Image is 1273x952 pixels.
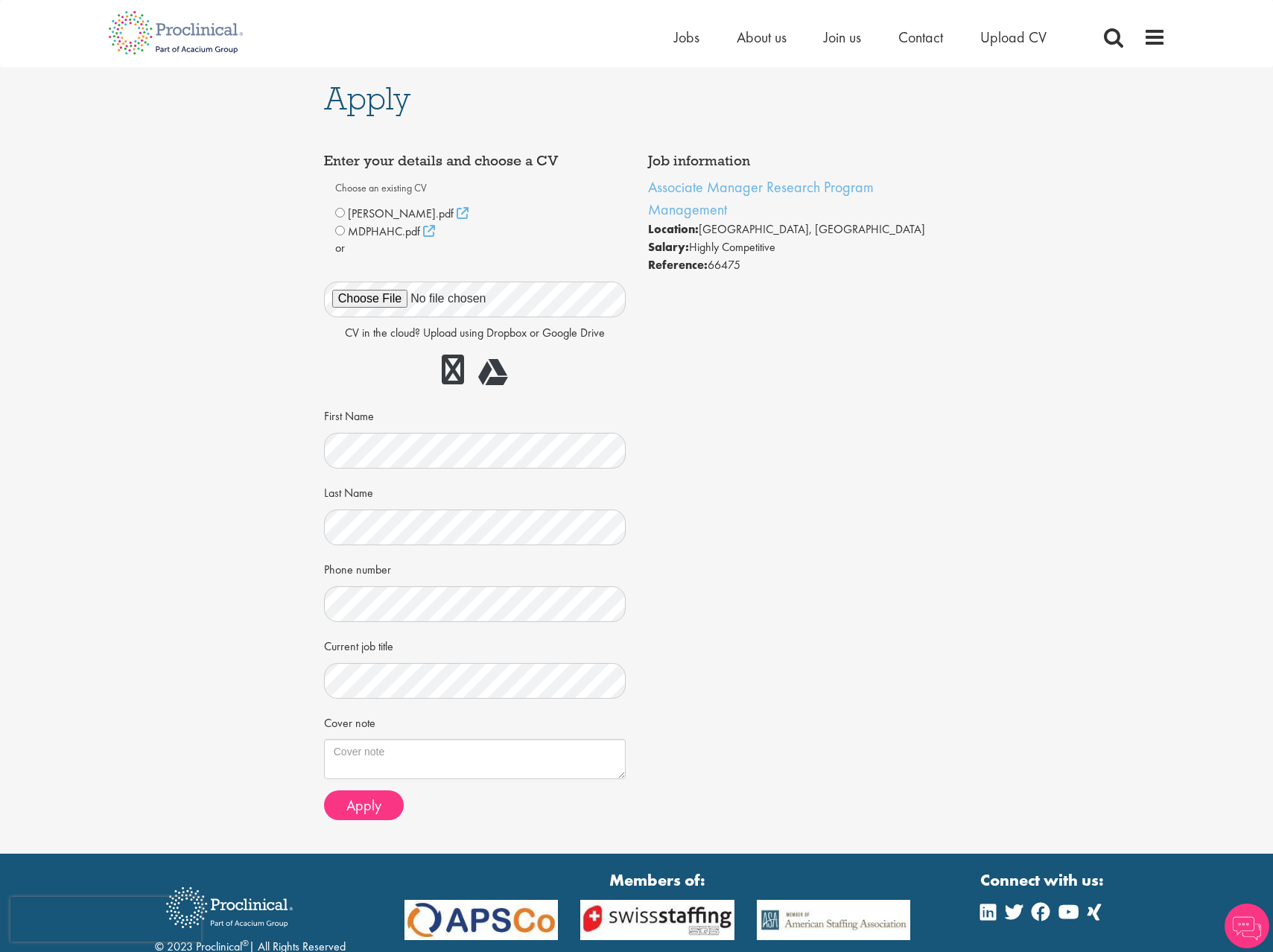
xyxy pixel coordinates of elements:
[324,556,391,579] label: Phone number
[648,256,950,274] li: 66475
[335,176,615,201] label: Choose an existing CV
[569,900,746,941] img: APSCo
[824,28,861,47] a: Join us
[898,28,943,47] a: Contact
[648,239,689,255] strong: Salary:
[346,796,381,815] span: Apply
[348,206,454,221] span: [PERSON_NAME].pdf
[404,869,911,892] strong: Members of:
[648,221,699,237] strong: Location:
[324,790,404,820] button: Apply
[324,153,626,168] h4: Enter your details and choose a CV
[648,220,950,238] li: [GEOGRAPHIC_DATA], [GEOGRAPHIC_DATA]
[324,403,374,425] label: First Name
[980,869,1107,892] strong: Connect with us:
[155,877,304,939] img: Proclinical Recruitment
[324,325,626,342] p: CV in the cloud? Upload using Dropbox or Google Drive
[980,28,1047,47] a: Upload CV
[1225,904,1269,948] img: Chatbot
[737,28,787,47] a: About us
[674,28,699,47] a: Jobs
[746,900,922,941] img: APSCo
[324,710,375,732] label: Cover note
[393,900,570,941] img: APSCo
[648,238,950,256] li: Highly Competitive
[335,240,615,257] p: or
[324,480,373,502] label: Last Name
[348,223,420,239] span: MDPHAHC.pdf
[10,897,201,942] iframe: reCAPTCHA
[242,937,249,949] sup: ®
[648,153,950,168] h4: Job information
[324,633,393,656] label: Current job title
[648,177,874,219] a: Associate Manager Research Program Management
[648,257,708,273] strong: Reference:
[324,78,410,118] span: Apply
